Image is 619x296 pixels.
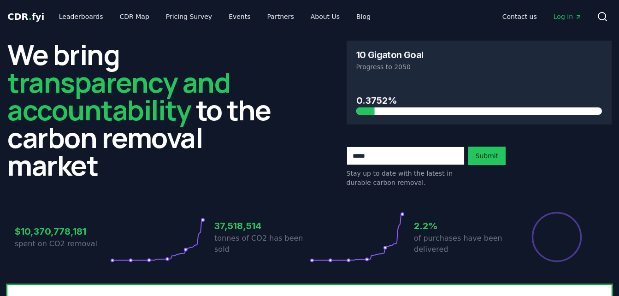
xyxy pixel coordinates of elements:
[531,211,583,263] div: Percentage of sales delivered
[29,11,32,22] span: .
[349,8,378,25] a: Blog
[7,10,44,23] a: CDR.fyi
[214,233,310,255] p: tonnes of CO2 has been sold
[356,94,602,107] h3: 0.3752%
[414,233,509,255] p: of purchases have been delivered
[112,8,157,25] a: CDR Map
[414,219,509,233] h3: 2.2%
[7,11,44,22] span: CDR fyi
[356,50,424,59] h3: 10 Gigaton Goal
[221,8,258,25] a: Events
[52,8,378,25] nav: Main
[495,8,544,25] a: Contact us
[159,8,219,25] a: Pricing Survey
[347,169,465,187] p: Stay up to date with the latest in durable carbon removal.
[260,8,301,25] a: Partners
[7,41,273,179] h2: We bring to the carbon removal market
[554,12,582,21] span: Log in
[15,225,110,238] h3: $10,370,778,181
[15,238,110,249] p: spent on CO2 removal
[468,147,506,165] button: Submit
[546,8,590,25] a: Log in
[214,219,310,233] h3: 37,518,514
[7,63,230,129] span: transparency and accountability
[52,8,111,25] a: Leaderboards
[303,8,347,25] a: About Us
[495,8,590,25] nav: Main
[356,62,602,71] p: Progress to 2050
